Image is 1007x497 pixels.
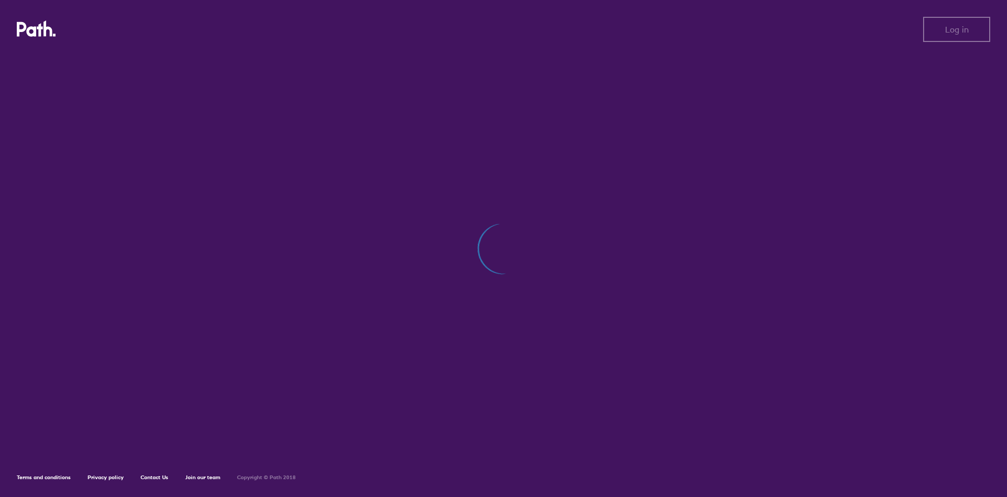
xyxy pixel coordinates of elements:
h6: Copyright © Path 2018 [237,474,296,481]
button: Log in [923,17,990,42]
a: Privacy policy [88,474,124,481]
a: Terms and conditions [17,474,71,481]
span: Log in [945,25,969,34]
a: Contact Us [141,474,168,481]
a: Join our team [185,474,220,481]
